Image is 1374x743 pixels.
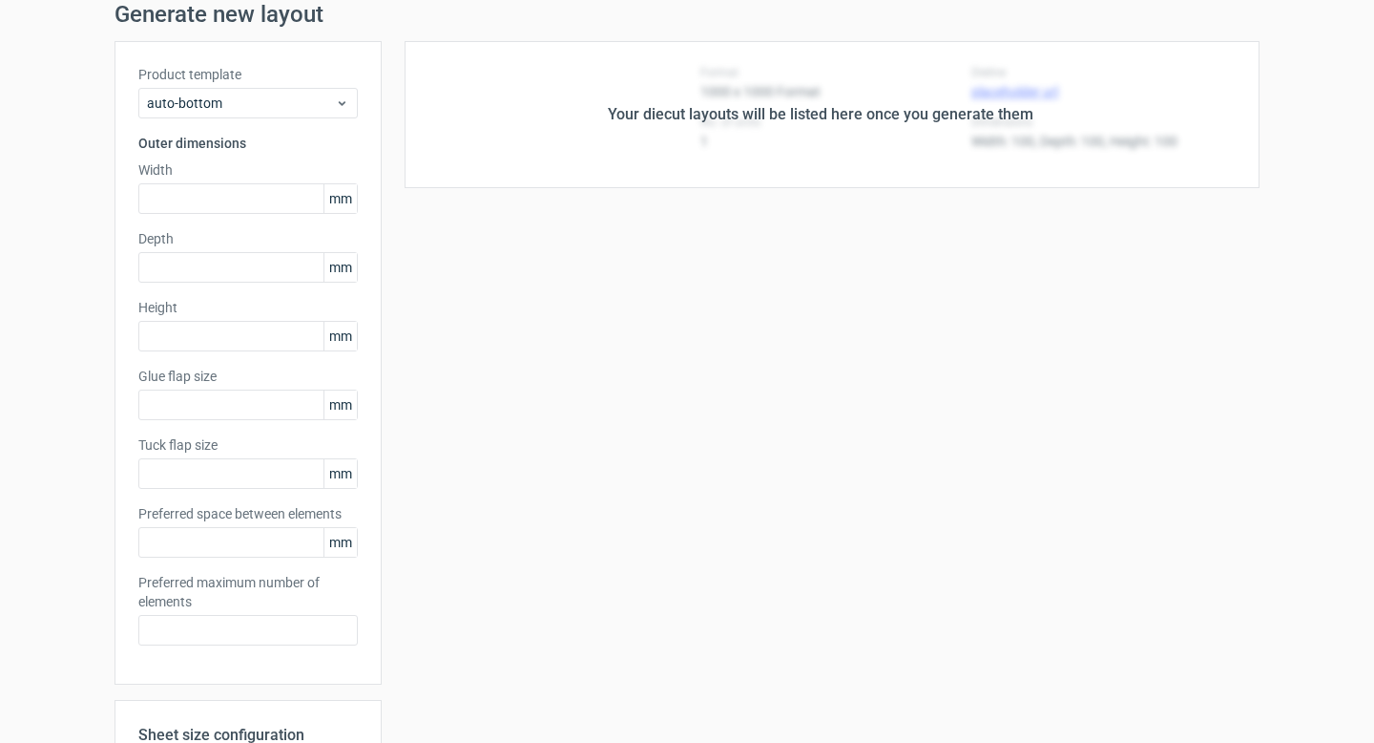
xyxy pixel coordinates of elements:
label: Height [138,298,358,317]
span: mm [323,391,357,419]
label: Glue flap size [138,367,358,386]
label: Product template [138,65,358,84]
span: mm [323,322,357,350]
span: auto-bottom [147,94,335,113]
span: mm [323,459,357,488]
label: Tuck flap size [138,435,358,455]
label: Depth [138,229,358,248]
label: Width [138,160,358,180]
label: Preferred maximum number of elements [138,573,358,611]
span: mm [323,528,357,557]
span: mm [323,184,357,213]
span: mm [323,253,357,282]
h3: Outer dimensions [138,134,358,153]
label: Preferred space between elements [138,504,358,523]
h1: Generate new layout [114,3,1259,26]
div: Your diecut layouts will be listed here once you generate them [608,103,1033,126]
